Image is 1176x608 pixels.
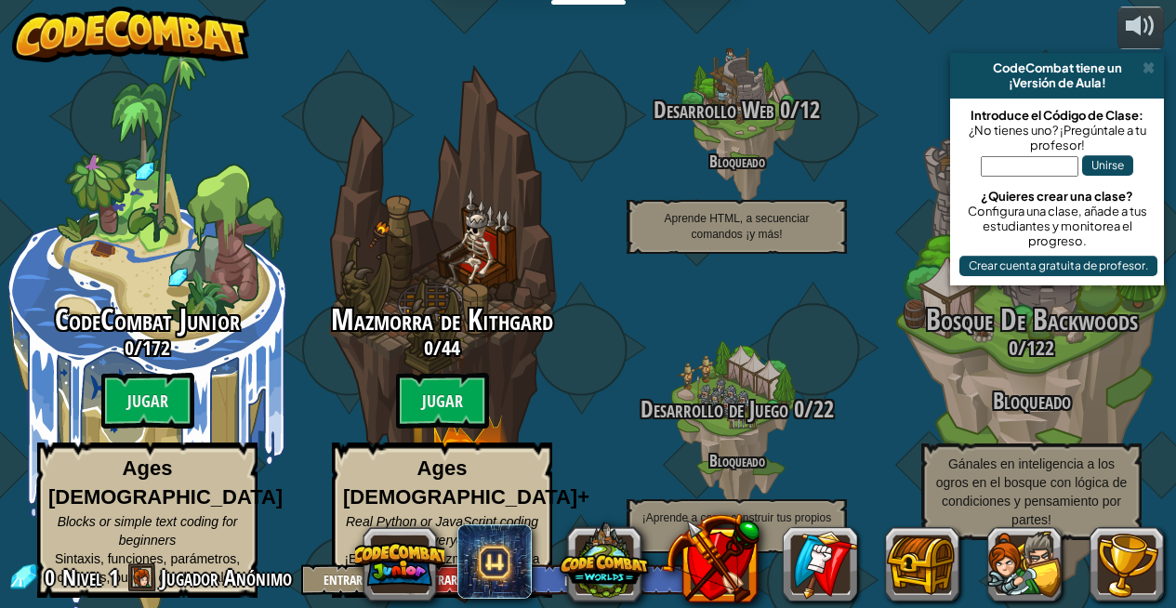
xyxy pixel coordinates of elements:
[589,452,884,469] h4: Bloqueado
[48,456,283,509] strong: Ages [DEMOGRAPHIC_DATA]
[1009,334,1018,362] span: 0
[1026,334,1054,362] span: 122
[959,108,1155,123] div: Introduce el Código de Clase:
[774,94,790,126] span: 0
[45,562,60,592] span: 0
[55,551,240,585] span: Sintaxis, funciones, parámetros, cadenas, bucles, condicionales
[109,562,119,592] span: 1
[1082,155,1133,176] button: Unirse
[926,299,1138,339] span: Bosque De Backwoods
[12,7,250,62] img: CodeCombat - Learn how to code by playing a game
[959,189,1155,204] div: ¿Quieres crear una clase?
[442,334,460,362] span: 44
[664,212,809,241] span: Aprende HTML, a secuenciar comandos ¡y más!
[424,334,433,362] span: 0
[343,456,589,509] strong: Ages [DEMOGRAPHIC_DATA]+
[1117,7,1164,50] button: Ajustar volúmen
[55,299,240,339] span: CodeCombat Junior
[958,75,1156,90] div: ¡Versión de Aula!
[301,564,385,595] button: Entrar
[589,397,884,422] h3: /
[142,334,170,362] span: 172
[641,393,788,425] span: Desarrollo de Juego
[331,299,553,339] span: Mazmorra de Kithgard
[346,514,538,548] span: Real Python or JavaScript coding for everyone
[642,511,831,540] span: ¡Aprende a como construir tus propios niveles!
[62,562,102,593] span: Nivel
[958,60,1156,75] div: CodeCombat tiene un
[936,456,1127,527] span: Gánales en inteligencia a los ogros en el bosque con lógica de condiciones y pensamiento por partes!
[589,98,884,123] h3: /
[959,123,1155,152] div: ¿No tienes uno? ¡Pregúntale a tu profesor!
[344,551,539,585] span: ¡Escapa de la mazmorra y mejora tus habilidades de programación!
[101,373,194,429] btn: Jugar
[396,373,489,429] btn: Jugar
[295,337,589,359] h3: /
[161,562,292,592] span: Jugador Anónimo
[58,514,238,548] span: Blocks or simple text coding for beginners
[788,393,804,425] span: 0
[813,393,834,425] span: 22
[654,94,774,126] span: Desarrollo Web
[799,94,820,126] span: 12
[589,152,884,170] h4: Bloqueado
[959,256,1157,276] button: Crear cuenta gratuita de profesor.
[959,204,1155,248] div: Configura una clase, añade a tus estudiantes y monitorea el progreso.
[125,334,134,362] span: 0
